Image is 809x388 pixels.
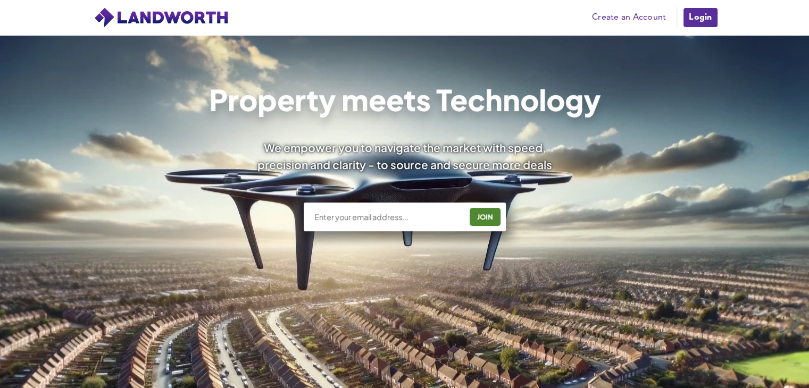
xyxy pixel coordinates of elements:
[682,7,718,28] a: Login
[243,139,566,172] div: We empower you to navigate the market with speed, precision and clarity - to source and secure mo...
[208,85,601,114] h1: Property meets Technology
[313,212,462,222] input: Enter your email address...
[587,10,671,26] a: Create an Account
[473,208,497,225] div: JOIN
[470,208,501,226] button: JOIN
